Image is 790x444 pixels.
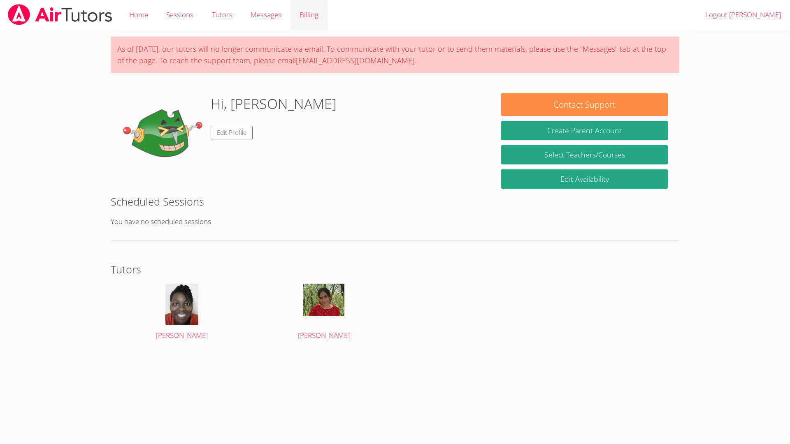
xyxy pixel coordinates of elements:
a: [PERSON_NAME] [264,284,383,342]
h2: Tutors [111,261,679,277]
span: Messages [251,10,281,19]
h2: Scheduled Sessions [111,194,679,209]
span: [PERSON_NAME] [156,331,208,340]
img: airtutors_banner-c4298cdbf04f3fff15de1276eac7730deb9818008684d7c2e4769d2f7ddbe033.png [7,4,113,25]
button: Create Parent Account [501,121,668,140]
a: Select Teachers/Courses [501,145,668,164]
img: Jessica%20Prado.jpg [303,284,344,316]
a: Edit Profile [211,126,253,139]
a: [PERSON_NAME] [122,284,241,342]
div: As of [DATE], our tutors will no longer communicate via email. To communicate with your tutor or ... [111,37,679,73]
h1: Hi, [PERSON_NAME] [211,93,337,114]
button: Contact Support [501,93,668,116]
a: Edit Availability [501,169,668,189]
img: avatar.png [165,284,198,325]
img: default.png [122,93,204,176]
span: [PERSON_NAME] [298,331,350,340]
p: You have no scheduled sessions [111,216,679,228]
